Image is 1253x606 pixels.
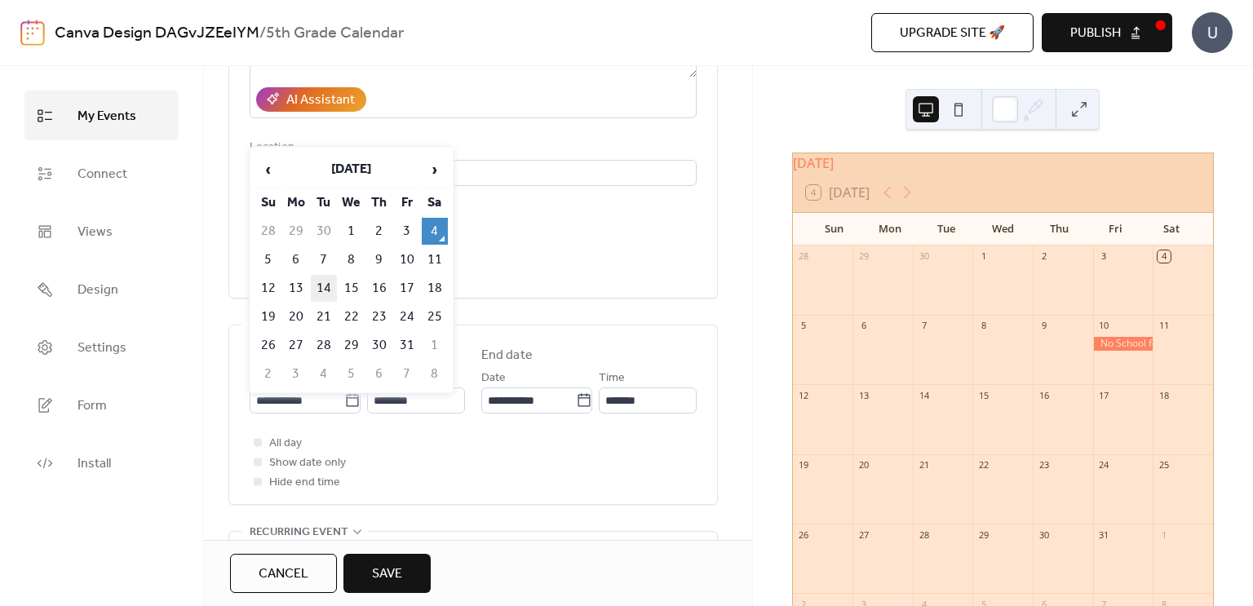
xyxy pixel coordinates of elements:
[256,87,366,112] button: AI Assistant
[259,18,266,49] b: /
[481,369,506,388] span: Date
[857,250,870,263] div: 29
[24,264,179,314] a: Design
[422,303,448,330] td: 25
[24,438,179,488] a: Install
[283,275,309,302] td: 13
[269,453,346,473] span: Show date only
[372,564,402,584] span: Save
[269,473,340,493] span: Hide end time
[1031,213,1087,245] div: Thu
[1038,459,1050,471] div: 23
[1038,389,1050,401] div: 16
[394,246,420,273] td: 10
[366,361,392,387] td: 6
[918,459,930,471] div: 21
[283,303,309,330] td: 20
[366,218,392,245] td: 2
[793,153,1213,173] div: [DATE]
[798,320,810,332] div: 5
[798,529,810,541] div: 26
[977,459,990,471] div: 22
[1038,320,1050,332] div: 9
[1087,213,1144,245] div: Fri
[269,434,302,453] span: All day
[1070,24,1121,43] span: Publish
[394,189,420,216] th: Fr
[255,275,281,302] td: 12
[250,138,693,157] div: Location
[339,303,365,330] td: 22
[422,218,448,245] td: 4
[283,153,420,188] th: [DATE]
[250,523,348,542] span: Recurring event
[311,332,337,359] td: 28
[1098,459,1110,471] div: 24
[422,189,448,216] th: Sa
[918,389,930,401] div: 14
[24,380,179,430] a: Form
[1098,250,1110,263] div: 3
[857,320,870,332] div: 6
[339,189,365,216] th: We
[857,529,870,541] div: 27
[286,91,355,110] div: AI Assistant
[394,361,420,387] td: 7
[366,303,392,330] td: 23
[339,361,365,387] td: 5
[599,369,625,388] span: Time
[266,18,404,49] b: 5th Grade Calendar
[481,346,533,365] div: End date
[871,13,1034,52] button: Upgrade site 🚀
[1144,213,1200,245] div: Sat
[394,332,420,359] td: 31
[918,529,930,541] div: 28
[975,213,1031,245] div: Wed
[918,320,930,332] div: 7
[77,277,118,303] span: Design
[1038,250,1050,263] div: 2
[1158,529,1170,541] div: 1
[422,361,448,387] td: 8
[259,564,308,584] span: Cancel
[24,91,179,140] a: My Events
[977,529,990,541] div: 29
[1098,529,1110,541] div: 31
[1158,320,1170,332] div: 11
[339,218,365,245] td: 1
[366,332,392,359] td: 30
[1158,389,1170,401] div: 18
[339,332,365,359] td: 29
[283,332,309,359] td: 27
[862,213,919,245] div: Mon
[422,332,448,359] td: 1
[20,20,45,46] img: logo
[311,218,337,245] td: 30
[366,275,392,302] td: 16
[230,554,337,593] a: Cancel
[255,189,281,216] th: Su
[77,219,113,245] span: Views
[24,322,179,372] a: Settings
[77,393,107,418] span: Form
[55,18,259,49] a: Canva Design DAGvJZEeIYM
[255,303,281,330] td: 19
[311,275,337,302] td: 14
[1192,12,1233,53] div: U
[255,246,281,273] td: 5
[77,451,111,476] span: Install
[798,389,810,401] div: 12
[806,213,862,245] div: Sun
[919,213,975,245] div: Tue
[366,246,392,273] td: 9
[77,335,126,361] span: Settings
[422,246,448,273] td: 11
[343,554,431,593] button: Save
[1158,459,1170,471] div: 25
[1098,320,1110,332] div: 10
[255,332,281,359] td: 26
[339,275,365,302] td: 15
[394,275,420,302] td: 17
[1042,13,1172,52] button: Publish
[394,218,420,245] td: 3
